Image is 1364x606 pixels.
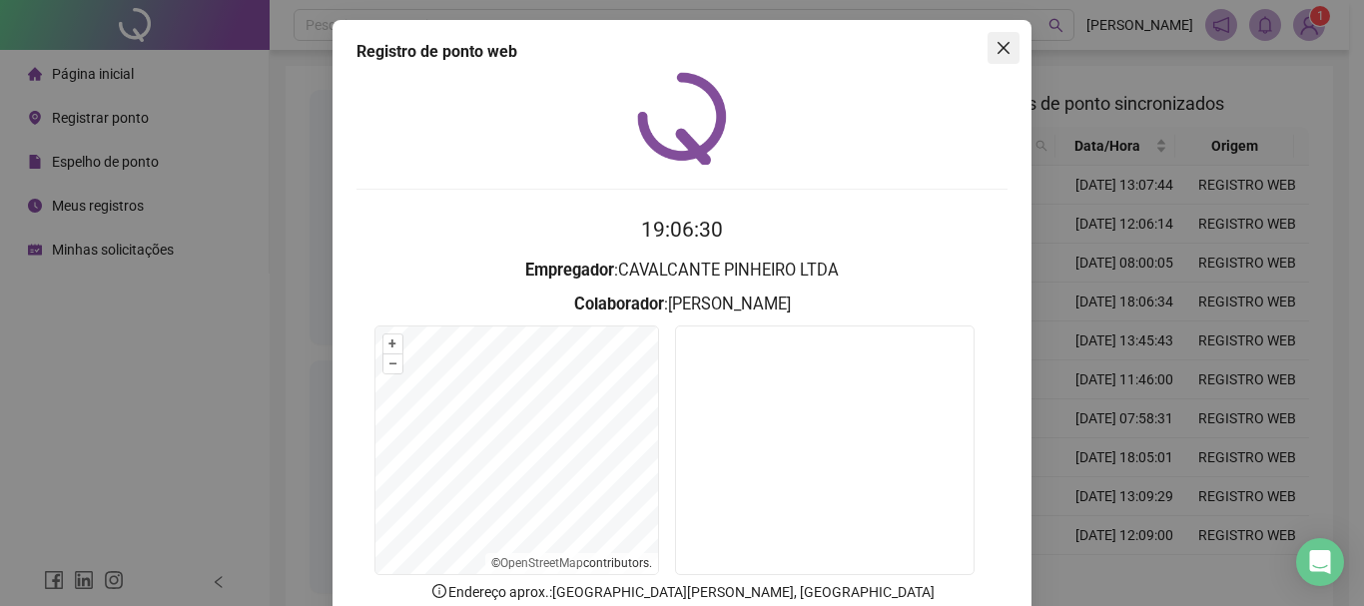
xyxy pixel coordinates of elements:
[356,40,1008,64] div: Registro de ponto web
[356,292,1008,317] h3: : [PERSON_NAME]
[356,581,1008,603] p: Endereço aprox. : [GEOGRAPHIC_DATA][PERSON_NAME], [GEOGRAPHIC_DATA]
[1296,538,1344,586] div: Open Intercom Messenger
[637,72,727,165] img: QRPoint
[491,556,652,570] li: © contributors.
[383,334,402,353] button: +
[430,582,448,600] span: info-circle
[383,354,402,373] button: –
[996,40,1012,56] span: close
[641,218,723,242] time: 19:06:30
[356,258,1008,284] h3: : CAVALCANTE PINHEIRO LTDA
[574,295,664,313] strong: Colaborador
[525,261,614,280] strong: Empregador
[500,556,583,570] a: OpenStreetMap
[988,32,1020,64] button: Close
